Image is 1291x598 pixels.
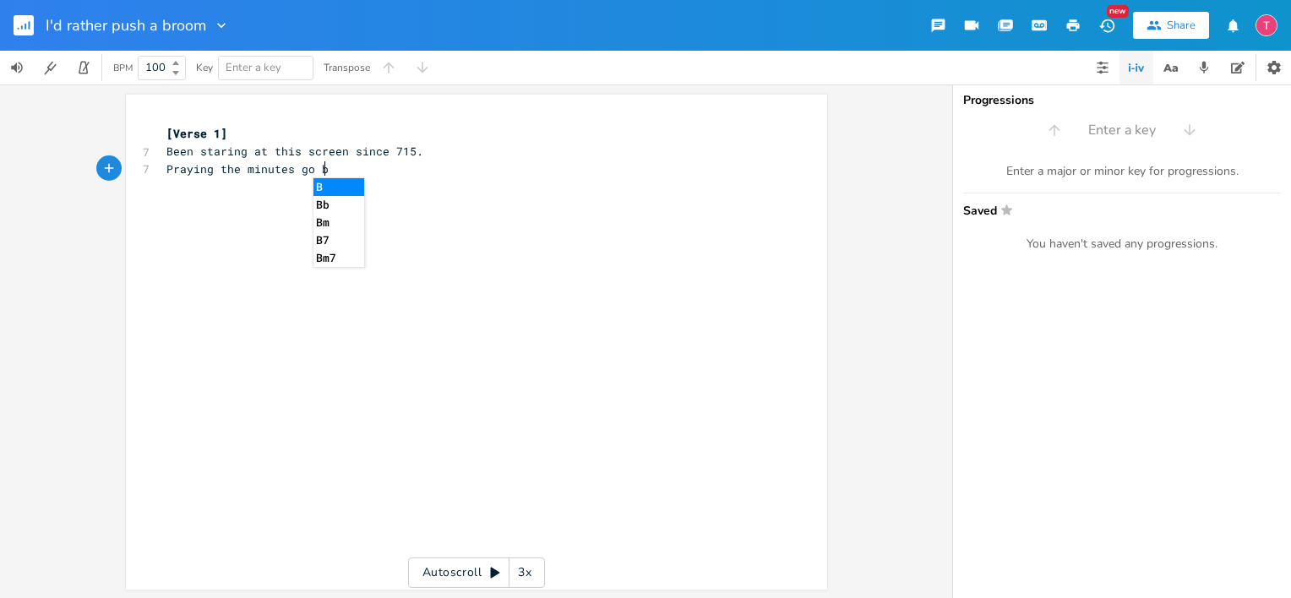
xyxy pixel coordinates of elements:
[963,204,1271,216] span: Saved
[226,60,281,75] span: Enter a key
[313,231,364,249] li: B7
[1133,12,1209,39] button: Share
[196,63,213,73] div: Key
[313,249,364,267] li: Bm7
[1256,14,1277,36] img: tabitha8501.tn
[313,196,364,214] li: Bb
[1107,5,1129,18] div: New
[166,126,227,141] span: [Verse 1]
[509,557,540,588] div: 3x
[1088,121,1156,140] span: Enter a key
[113,63,133,73] div: BPM
[313,178,364,196] li: B
[166,144,423,159] span: Been staring at this screen since 715.
[963,164,1281,179] div: Enter a major or minor key for progressions.
[324,63,370,73] div: Transpose
[166,161,329,177] span: Praying the minutes go b
[1167,18,1196,33] div: Share
[963,236,1281,252] div: You haven't saved any progressions.
[46,18,206,33] span: I'd rather push a broom
[313,214,364,231] li: Bm
[408,557,545,588] div: Autoscroll
[1090,10,1124,41] button: New
[963,95,1281,106] div: Progressions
